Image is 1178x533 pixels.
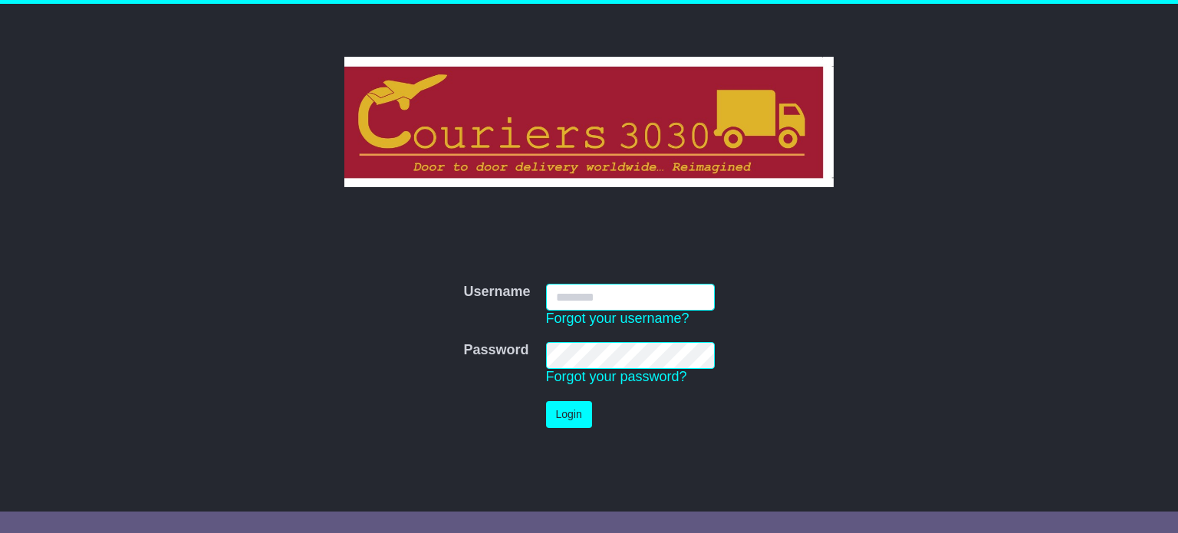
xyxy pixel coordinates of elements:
img: Couriers 3030 [344,57,834,187]
button: Login [546,401,592,428]
a: Forgot your password? [546,369,687,384]
label: Password [463,342,528,359]
a: Forgot your username? [546,311,689,326]
label: Username [463,284,530,301]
